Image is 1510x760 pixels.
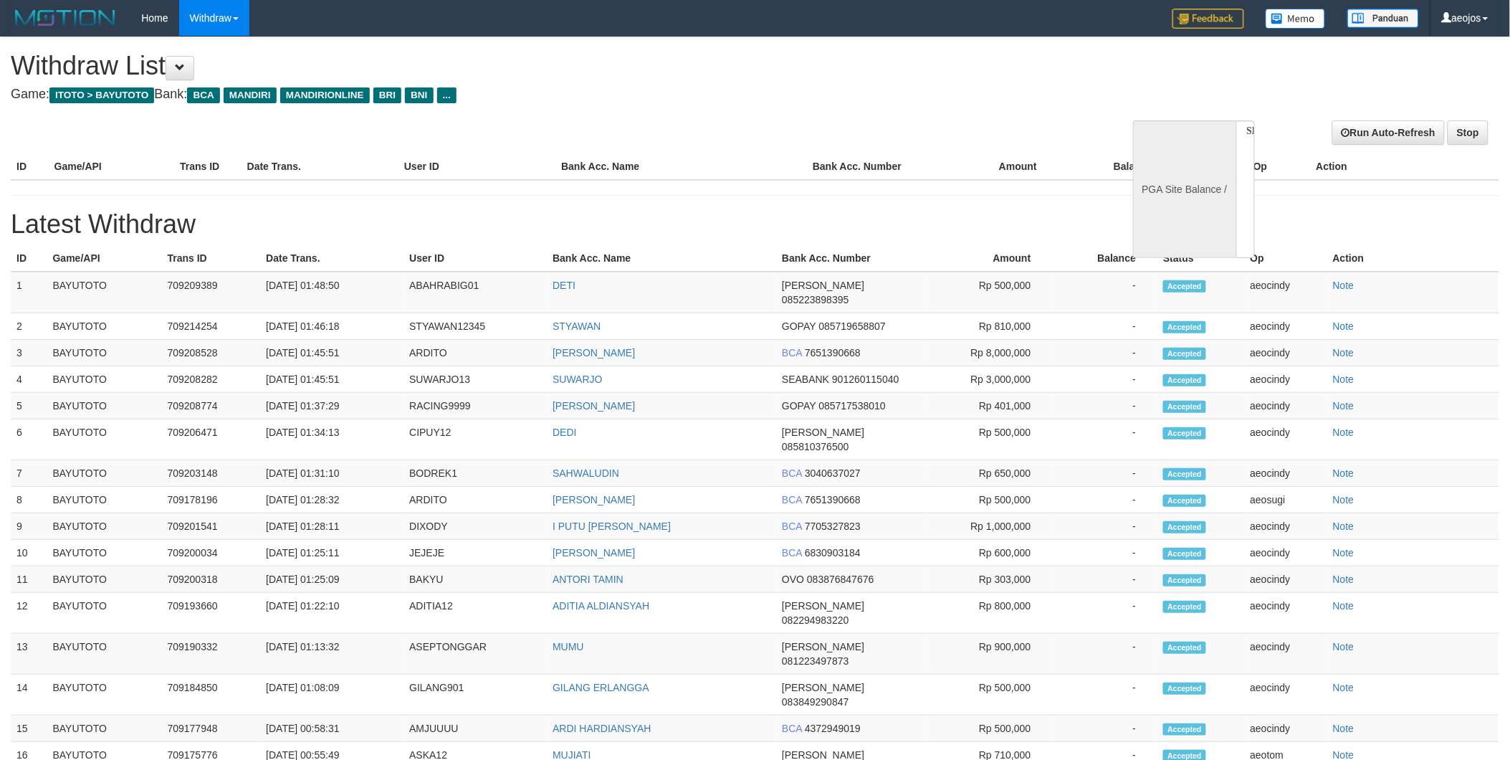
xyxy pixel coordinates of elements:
[260,487,403,513] td: [DATE] 01:28:32
[403,716,547,742] td: AMJUUUU
[162,593,261,634] td: 709193660
[805,723,861,734] span: 4372949019
[11,393,47,419] td: 5
[403,340,547,366] td: ARDITO
[1333,574,1354,585] a: Note
[11,52,993,80] h1: Withdraw List
[11,716,47,742] td: 15
[805,347,861,358] span: 7651390668
[403,366,547,393] td: SUWARJO13
[805,547,861,559] span: 6830903184
[47,487,162,513] td: BAYUTOTO
[782,374,829,385] span: SEABANK
[1448,120,1489,145] a: Stop
[403,419,547,460] td: CIPUY12
[807,574,874,585] span: 083876847676
[1053,634,1158,675] td: -
[553,400,635,412] a: [PERSON_NAME]
[437,87,457,103] span: ...
[1163,723,1206,736] span: Accepted
[403,675,547,716] td: GILANG901
[260,245,403,272] th: Date Trans.
[11,460,47,487] td: 7
[1053,419,1158,460] td: -
[1163,280,1206,293] span: Accepted
[11,540,47,566] td: 10
[553,347,635,358] a: [PERSON_NAME]
[1245,393,1327,419] td: aeocindy
[553,641,584,652] a: MUMU
[47,716,162,742] td: BAYUTOTO
[782,441,849,452] span: 085810376500
[1163,574,1206,586] span: Accepted
[1133,120,1236,258] div: PGA Site Balance /
[782,641,864,652] span: [PERSON_NAME]
[1333,521,1354,532] a: Note
[162,340,261,366] td: 709208528
[1333,320,1354,332] a: Note
[782,600,864,612] span: [PERSON_NAME]
[403,513,547,540] td: DIXODY
[1333,641,1354,652] a: Note
[929,340,1053,366] td: Rp 8,000,000
[162,634,261,675] td: 709190332
[929,675,1053,716] td: Rp 500,000
[929,540,1053,566] td: Rp 600,000
[162,313,261,340] td: 709214254
[11,419,47,460] td: 6
[11,153,49,180] th: ID
[260,419,403,460] td: [DATE] 01:34:13
[405,87,433,103] span: BNI
[280,87,370,103] span: MANDIRIONLINE
[11,593,47,634] td: 12
[162,540,261,566] td: 709200034
[1245,460,1327,487] td: aeocindy
[553,467,619,479] a: SAHWALUDIN
[1333,427,1354,438] a: Note
[819,320,886,332] span: 085719658807
[162,419,261,460] td: 709206471
[224,87,277,103] span: MANDIRI
[11,87,993,102] h4: Game: Bank:
[47,340,162,366] td: BAYUTOTO
[1332,120,1445,145] a: Run Auto-Refresh
[260,513,403,540] td: [DATE] 01:28:11
[805,494,861,505] span: 7651390668
[1311,153,1499,180] th: Action
[1245,340,1327,366] td: aeocindy
[553,547,635,559] a: [PERSON_NAME]
[49,153,174,180] th: Game/API
[1333,467,1354,479] a: Note
[1245,513,1327,540] td: aeocindy
[1245,593,1327,634] td: aeocindy
[805,467,861,479] span: 3040637027
[11,7,120,29] img: MOTION_logo.png
[47,593,162,634] td: BAYUTOTO
[1333,723,1354,734] a: Note
[1053,540,1158,566] td: -
[1053,460,1158,487] td: -
[1163,321,1206,333] span: Accepted
[1327,245,1499,272] th: Action
[1163,348,1206,360] span: Accepted
[1163,642,1206,654] span: Accepted
[162,513,261,540] td: 709201541
[782,655,849,667] span: 081223497873
[782,547,802,559] span: BCA
[47,460,162,487] td: BAYUTOTO
[929,634,1053,675] td: Rp 900,000
[929,245,1053,272] th: Amount
[47,393,162,419] td: BAYUTOTO
[47,419,162,460] td: BAYUTOTO
[1333,280,1354,291] a: Note
[47,675,162,716] td: BAYUTOTO
[782,280,864,291] span: [PERSON_NAME]
[1245,487,1327,513] td: aeosugi
[11,245,47,272] th: ID
[47,513,162,540] td: BAYUTOTO
[1245,634,1327,675] td: aeocindy
[819,400,886,412] span: 085717538010
[47,540,162,566] td: BAYUTOTO
[929,487,1053,513] td: Rp 500,000
[47,313,162,340] td: BAYUTOTO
